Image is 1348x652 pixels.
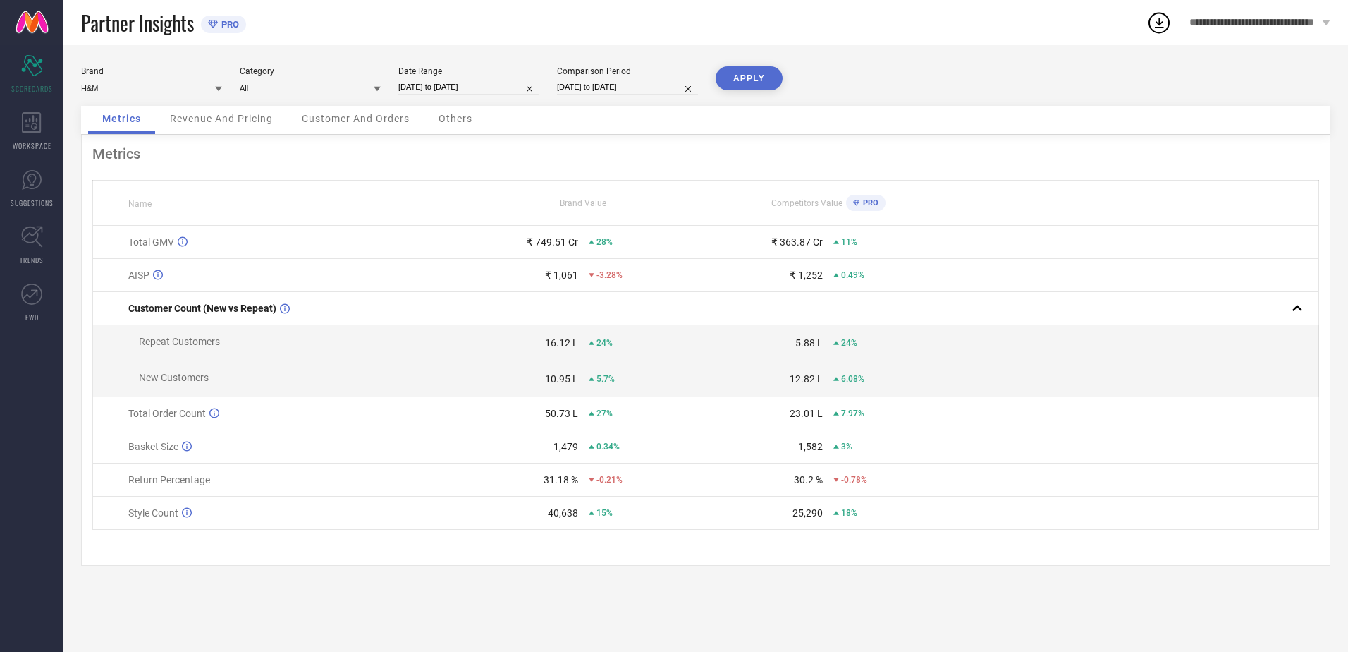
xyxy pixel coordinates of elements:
span: Metrics [102,113,141,124]
span: WORKSPACE [13,140,51,151]
span: 24% [596,338,613,348]
div: ₹ 1,061 [545,270,578,281]
span: FWD [25,312,39,322]
div: Date Range [398,66,539,76]
span: SUGGESTIONS [11,198,54,208]
div: 50.73 L [545,408,578,419]
div: Metrics [92,145,1319,162]
span: 0.49% [841,270,864,280]
span: 24% [841,338,857,348]
div: Brand [81,66,222,76]
span: 3% [841,442,852,452]
span: 27% [596,409,613,418]
div: 16.12 L [545,337,578,349]
div: Open download list [1146,10,1172,35]
input: Select comparison period [557,80,698,95]
span: Brand Value [560,198,606,208]
span: Name [128,199,152,209]
div: 23.01 L [790,408,823,419]
span: 0.34% [596,442,620,452]
span: Customer Count (New vs Repeat) [128,303,276,314]
div: 31.18 % [544,474,578,485]
span: 15% [596,508,613,518]
span: SCORECARDS [11,83,53,94]
span: -3.28% [596,270,623,280]
span: New Customers [139,372,209,383]
span: Revenue And Pricing [170,113,273,124]
div: Comparison Period [557,66,698,76]
span: 28% [596,237,613,247]
div: 12.82 L [790,373,823,385]
span: Others [439,113,472,124]
span: Repeat Customers [139,336,220,347]
div: 5.88 L [795,337,823,349]
span: Customer And Orders [302,113,410,124]
span: Style Count [128,507,178,519]
span: 11% [841,237,857,247]
div: Category [240,66,381,76]
span: 6.08% [841,374,864,384]
span: AISP [128,270,149,281]
div: ₹ 363.87 Cr [771,236,823,248]
span: -0.21% [596,475,623,485]
span: Partner Insights [81,8,194,37]
span: PRO [218,19,239,30]
div: 25,290 [792,507,823,519]
span: Return Percentage [128,474,210,485]
div: 40,638 [548,507,578,519]
div: ₹ 749.51 Cr [527,236,578,248]
span: TRENDS [20,255,44,265]
div: 30.2 % [794,474,823,485]
span: Competitors Value [771,198,842,208]
div: 1,582 [798,441,823,452]
span: Total GMV [128,236,174,248]
button: APPLY [716,66,783,90]
span: Total Order Count [128,408,206,419]
div: ₹ 1,252 [790,270,823,281]
span: 18% [841,508,857,518]
span: -0.78% [841,475,867,485]
span: 7.97% [841,409,864,418]
input: Select date range [398,80,539,95]
div: 1,479 [553,441,578,452]
span: 5.7% [596,374,615,384]
span: PRO [859,198,878,207]
div: 10.95 L [545,373,578,385]
span: Basket Size [128,441,178,452]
